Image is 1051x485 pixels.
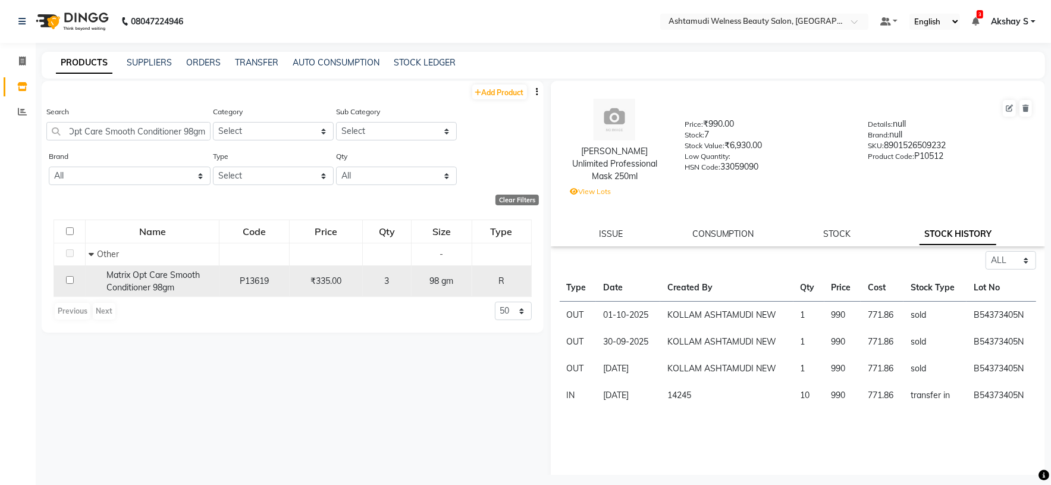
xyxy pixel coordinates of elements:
div: 8901526509232 [868,139,1033,156]
td: OUT [560,328,597,355]
div: P10512 [868,150,1033,167]
b: 08047224946 [131,5,183,38]
td: 10 [793,382,824,409]
td: sold [903,328,967,355]
td: sold [903,302,967,329]
label: Stock Value: [685,140,724,151]
img: avatar [594,99,635,140]
div: Name [86,221,218,242]
span: Other [97,249,119,259]
td: 771.86 [861,328,903,355]
a: CONSUMPTION [692,229,754,239]
th: Type [560,274,597,302]
div: Code [220,221,288,242]
a: PRODUCTS [56,52,112,74]
label: Stock: [685,130,704,140]
td: 771.86 [861,355,903,382]
a: TRANSFER [235,57,278,68]
a: ORDERS [186,57,221,68]
th: Stock Type [903,274,967,302]
label: Brand [49,151,68,162]
label: Search [46,107,69,117]
td: 771.86 [861,382,903,409]
div: Clear Filters [495,195,539,205]
td: 1 [793,355,824,382]
td: sold [903,355,967,382]
span: ₹335.00 [310,276,341,286]
td: 14245 [660,382,793,409]
td: 01-10-2025 [596,302,660,329]
label: Type [213,151,228,162]
div: Price [290,221,362,242]
span: P13619 [240,276,269,286]
img: logo [30,5,112,38]
th: Price [824,274,861,302]
span: Akshay S [991,15,1028,28]
div: Qty [363,221,410,242]
td: 990 [824,328,861,355]
label: HSN Code: [685,162,720,173]
label: Details: [868,119,893,130]
label: Category [213,107,243,117]
a: AUTO CONSUMPTION [293,57,379,68]
td: B54373405N [967,328,1036,355]
td: 990 [824,382,861,409]
a: STOCK LEDGER [394,57,456,68]
span: - [440,249,443,259]
span: R [498,276,504,286]
th: Cost [861,274,903,302]
th: Qty [793,274,824,302]
label: Brand: [868,130,889,140]
label: Qty [336,151,347,162]
td: B54373405N [967,382,1036,409]
a: SUPPLIERS [127,57,172,68]
div: 33059090 [685,161,850,177]
td: [DATE] [596,355,660,382]
td: [DATE] [596,382,660,409]
td: OUT [560,355,597,382]
label: SKU: [868,140,884,151]
input: Search by product name or code [46,122,211,140]
div: ₹6,930.00 [685,139,850,156]
td: 771.86 [861,302,903,329]
td: 1 [793,328,824,355]
div: null [868,118,1033,134]
td: 990 [824,302,861,329]
td: transfer in [903,382,967,409]
td: B54373405N [967,302,1036,329]
td: B54373405N [967,355,1036,382]
td: 30-09-2025 [596,328,660,355]
label: Price: [685,119,703,130]
div: ₹990.00 [685,118,850,134]
a: STOCK [823,229,851,239]
td: KOLLAM ASHTAMUDI NEW [660,355,793,382]
td: KOLLAM ASHTAMUDI NEW [660,328,793,355]
span: Matrix Opt Care Smooth Conditioner 98gm [106,270,200,293]
label: Product Code: [868,151,914,162]
div: Type [473,221,531,242]
th: Lot No [967,274,1036,302]
td: OUT [560,302,597,329]
td: IN [560,382,597,409]
label: View Lots [570,186,611,197]
a: Add Product [472,85,527,99]
td: 990 [824,355,861,382]
th: Date [596,274,660,302]
a: ISSUE [600,229,623,239]
a: STOCK HISTORY [920,224,996,245]
div: null [868,129,1033,145]
th: Created By [660,274,793,302]
td: KOLLAM ASHTAMUDI NEW [660,302,793,329]
span: 3 [977,10,983,18]
label: Sub Category [336,107,380,117]
span: 3 [385,276,390,286]
div: Size [412,221,471,242]
span: 98 gm [429,276,453,286]
td: 1 [793,302,824,329]
div: 7 [685,129,850,145]
div: [PERSON_NAME] Unlimited Professional Mask 250ml [563,145,667,183]
span: Collapse Row [89,249,97,259]
a: 3 [972,16,979,27]
label: Low Quantity: [685,151,730,162]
